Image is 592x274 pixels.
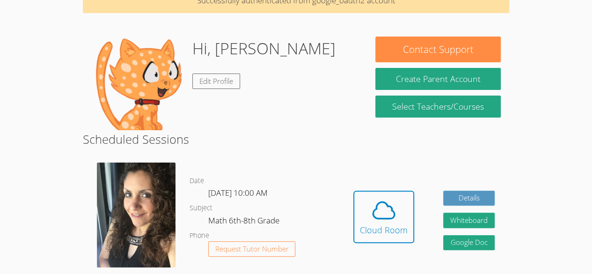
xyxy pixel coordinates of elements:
[190,202,212,214] dt: Subject
[91,37,185,130] img: default.png
[97,163,175,267] img: avatar.png
[208,241,296,257] button: Request Tutor Number
[215,245,289,252] span: Request Tutor Number
[190,175,204,187] dt: Date
[443,191,495,206] a: Details
[208,214,281,230] dd: Math 6th-8th Grade
[353,191,414,243] button: Cloud Room
[443,213,495,228] button: Whiteboard
[208,187,268,198] span: [DATE] 10:00 AM
[83,130,509,148] h2: Scheduled Sessions
[192,74,240,89] a: Edit Profile
[360,223,408,237] div: Cloud Room
[375,96,500,118] a: Select Teachers/Courses
[190,230,209,242] dt: Phone
[192,37,336,60] h1: Hi, [PERSON_NAME]
[375,68,500,90] button: Create Parent Account
[443,235,495,251] a: Google Doc
[375,37,500,62] button: Contact Support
